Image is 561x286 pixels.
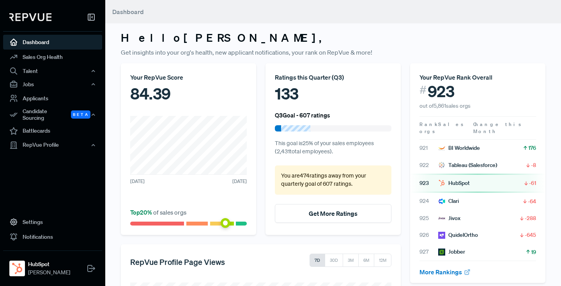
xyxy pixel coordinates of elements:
[358,254,374,267] button: 6M
[3,91,102,106] a: Applicants
[374,254,391,267] button: 12M
[28,268,70,277] span: [PERSON_NAME]
[438,179,470,187] div: HubSpot
[419,144,438,152] span: 921
[531,248,536,256] span: 19
[419,161,438,169] span: 922
[130,257,225,266] h5: RepVue Profile Page Views
[529,179,536,187] span: -61
[11,262,23,275] img: HubSpot
[525,231,536,239] span: -645
[419,214,438,222] span: 925
[438,144,480,152] div: BI Worldwide
[112,8,144,16] span: Dashboard
[275,204,391,223] button: Get More Ratings
[419,121,465,135] span: Sales orgs
[3,106,102,124] button: Candidate Sourcing Beta
[419,231,438,239] span: 926
[3,106,102,124] div: Candidate Sourcing
[531,161,536,169] span: -8
[9,13,51,21] img: RepVue
[419,82,427,98] span: #
[3,64,102,78] button: Talent
[130,208,153,216] span: Top 20 %
[3,50,102,64] a: Sales Org Health
[3,78,102,91] button: Jobs
[3,215,102,229] a: Settings
[419,121,438,128] span: Rank
[130,82,247,105] div: 84.39
[3,124,102,139] a: Battlecards
[310,254,325,267] button: 7D
[438,197,459,205] div: Clari
[130,73,247,82] div: Your RepVue Score
[275,112,330,119] h6: Q3 Goal - 607 ratings
[438,232,445,239] img: QuidelOrtho
[275,139,391,156] p: This goal is 25 % of your sales employees ( 2,431 total employees).
[438,179,445,187] img: HubSpot
[419,268,471,276] a: More Rankings
[419,179,438,187] span: 923
[3,250,102,280] a: HubSpotHubSpot[PERSON_NAME]
[438,215,445,222] img: Jivox
[3,139,102,152] button: RepVue Profile
[343,254,359,267] button: 3M
[438,198,445,205] img: Clari
[419,248,438,256] span: 927
[325,254,343,267] button: 30D
[419,102,471,109] span: out of 5,861 sales orgs
[419,73,492,81] span: Your RepVue Rank Overall
[438,248,465,256] div: Jobber
[438,214,460,222] div: Jivox
[130,178,145,185] span: [DATE]
[428,82,455,101] span: 923
[3,35,102,50] a: Dashboard
[121,48,545,57] p: Get insights into your org's health, new applicant notifications, your rank on RepVue & more!
[438,249,445,256] img: Jobber
[438,161,497,169] div: Tableau (Salesforce)
[275,82,391,105] div: 133
[28,260,70,268] strong: HubSpot
[71,110,90,119] span: Beta
[438,145,445,152] img: BI Worldwide
[528,197,536,205] span: -64
[3,229,102,244] a: Notifications
[275,73,391,82] div: Ratings this Quarter ( Q3 )
[473,121,522,135] span: Change this Month
[130,208,186,216] span: of sales orgs
[419,197,438,205] span: 924
[121,31,545,44] h3: Hello [PERSON_NAME] ,
[281,172,385,188] p: You are 474 ratings away from your quarterly goal of 607 ratings .
[525,214,536,222] span: -288
[232,178,247,185] span: [DATE]
[438,162,445,169] img: Tableau (Salesforce)
[438,231,478,239] div: QuidelOrtho
[528,144,536,152] span: 176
